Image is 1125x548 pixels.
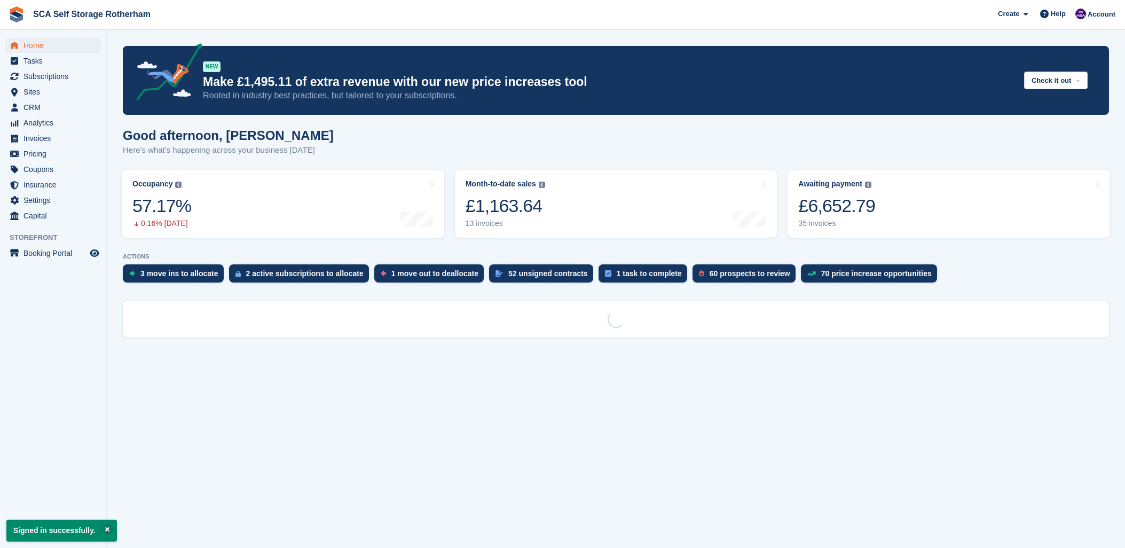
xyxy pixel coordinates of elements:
span: Analytics [23,115,88,130]
span: Coupons [23,162,88,177]
a: Preview store [88,247,101,260]
button: Check it out → [1024,72,1088,89]
img: Kelly Neesham [1075,9,1086,19]
a: 60 prospects to review [693,264,801,288]
a: menu [5,162,101,177]
div: 57.17% [132,195,191,217]
div: 35 invoices [798,219,875,228]
p: Rooted in industry best practices, but tailored to your subscriptions. [203,90,1016,101]
div: NEW [203,61,221,72]
span: Invoices [23,131,88,146]
img: icon-info-grey-7440780725fd019a000dd9b08b2336e03edf1995a4989e88bcd33f0948082b44.svg [865,182,871,188]
a: 1 task to complete [599,264,693,288]
img: icon-info-grey-7440780725fd019a000dd9b08b2336e03edf1995a4989e88bcd33f0948082b44.svg [175,182,182,188]
a: menu [5,246,101,261]
a: 1 move out to deallocate [374,264,489,288]
span: Help [1051,9,1066,19]
a: menu [5,177,101,192]
img: prospect-51fa495bee0391a8d652442698ab0144808aea92771e9ea1ae160a38d050c398.svg [699,270,704,277]
span: Home [23,38,88,53]
div: £6,652.79 [798,195,875,217]
a: menu [5,146,101,161]
span: Capital [23,208,88,223]
img: icon-info-grey-7440780725fd019a000dd9b08b2336e03edf1995a4989e88bcd33f0948082b44.svg [539,182,545,188]
span: Tasks [23,53,88,68]
div: 1 task to complete [617,269,682,278]
span: Settings [23,193,88,208]
img: price-adjustments-announcement-icon-8257ccfd72463d97f412b2fc003d46551f7dbcb40ab6d574587a9cd5c0d94... [128,43,202,104]
img: move_ins_to_allocate_icon-fdf77a2bb77ea45bf5b3d319d69a93e2d87916cf1d5bf7949dd705db3b84f3ca.svg [129,270,135,277]
div: 0.16% [DATE] [132,219,191,228]
a: 70 price increase opportunities [801,264,942,288]
span: Pricing [23,146,88,161]
p: ACTIONS [123,253,1109,260]
div: 13 invoices [466,219,545,228]
a: Month-to-date sales £1,163.64 13 invoices [455,170,777,238]
img: stora-icon-8386f47178a22dfd0bd8f6a31ec36ba5ce8667c1dd55bd0f319d3a0aa187defe.svg [9,6,25,22]
a: menu [5,38,101,53]
p: Make £1,495.11 of extra revenue with our new price increases tool [203,74,1016,90]
a: 2 active subscriptions to allocate [229,264,374,288]
div: Awaiting payment [798,179,862,189]
div: 70 price increase opportunities [821,269,932,278]
img: active_subscription_to_allocate_icon-d502201f5373d7db506a760aba3b589e785aa758c864c3986d89f69b8ff3... [235,270,241,277]
div: 3 move ins to allocate [140,269,218,278]
span: Insurance [23,177,88,192]
a: menu [5,69,101,84]
div: £1,163.64 [466,195,545,217]
span: Subscriptions [23,69,88,84]
a: 3 move ins to allocate [123,264,229,288]
img: move_outs_to_deallocate_icon-f764333ba52eb49d3ac5e1228854f67142a1ed5810a6f6cc68b1a99e826820c5.svg [381,270,386,277]
a: menu [5,84,101,99]
span: Sites [23,84,88,99]
a: Awaiting payment £6,652.79 35 invoices [788,170,1110,238]
span: Create [998,9,1019,19]
a: Occupancy 57.17% 0.16% [DATE] [122,170,444,238]
a: menu [5,100,101,115]
img: task-75834270c22a3079a89374b754ae025e5fb1db73e45f91037f5363f120a921f8.svg [605,270,611,277]
a: 52 unsigned contracts [489,264,599,288]
h1: Good afternoon, [PERSON_NAME] [123,128,334,143]
p: Here's what's happening across your business [DATE] [123,144,334,156]
a: menu [5,193,101,208]
a: menu [5,53,101,68]
div: 60 prospects to review [710,269,790,278]
a: menu [5,115,101,130]
a: menu [5,208,101,223]
span: Storefront [10,232,106,243]
span: Booking Portal [23,246,88,261]
div: 2 active subscriptions to allocate [246,269,364,278]
span: Account [1088,9,1115,20]
img: contract_signature_icon-13c848040528278c33f63329250d36e43548de30e8caae1d1a13099fd9432cc5.svg [495,270,503,277]
img: price_increase_opportunities-93ffe204e8149a01c8c9dc8f82e8f89637d9d84a8eef4429ea346261dce0b2c0.svg [807,271,816,276]
span: CRM [23,100,88,115]
div: 1 move out to deallocate [391,269,478,278]
div: Occupancy [132,179,172,189]
a: menu [5,131,101,146]
div: Month-to-date sales [466,179,536,189]
p: Signed in successfully. [6,520,117,542]
div: 52 unsigned contracts [508,269,588,278]
a: SCA Self Storage Rotherham [29,5,155,23]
